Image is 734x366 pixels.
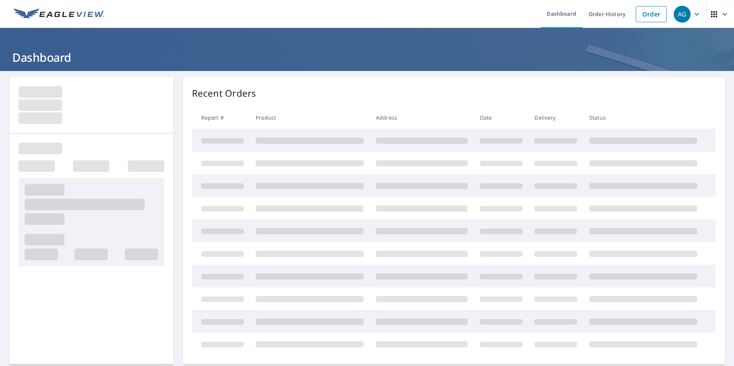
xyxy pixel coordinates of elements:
th: Report # [192,106,250,129]
th: Date [474,106,529,129]
div: AG [674,6,691,23]
th: Address [370,106,474,129]
th: Delivery [528,106,583,129]
h1: Dashboard [9,49,725,65]
th: Status [583,106,703,129]
p: Recent Orders [192,86,256,100]
a: Order [636,6,667,22]
th: Product [250,106,370,129]
img: EV Logo [14,8,104,20]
